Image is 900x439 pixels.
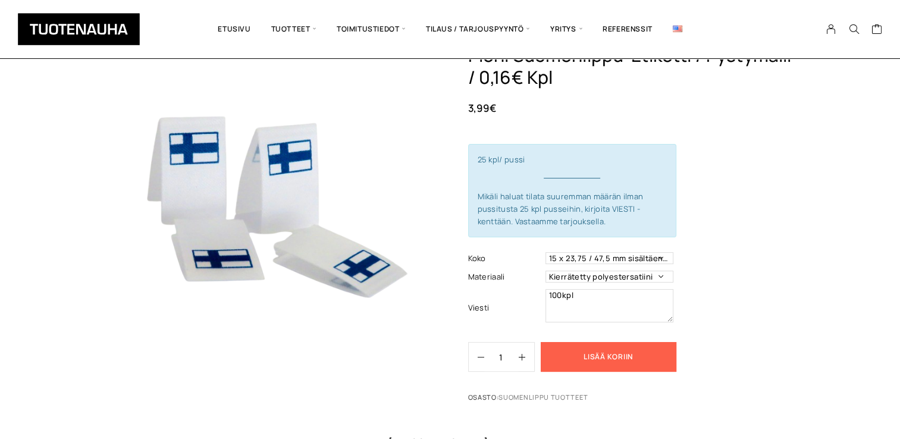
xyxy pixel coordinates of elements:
[468,302,542,314] label: Viesti
[261,9,327,49] span: Tuotteet
[490,101,496,115] span: €
[468,101,496,115] bdi: 3,99
[416,9,540,49] span: Tilaus / Tarjouspyyntö
[673,26,682,32] img: English
[842,24,865,35] button: Search
[478,154,667,227] span: 25 kpl/ pussi Mikäli haluat tilata suuremman määrän ilman pussitusta 25 kpl pusseihin, kirjoita V...
[102,45,418,360] img: Untitled20
[18,13,140,45] img: Tuotenauha Oy
[871,23,882,37] a: Cart
[468,252,542,265] label: Koko
[541,342,676,372] button: Lisää koriin
[468,271,542,283] label: Materiaali
[540,9,592,49] span: Yritys
[498,393,588,402] a: Suomenlippu tuotteet
[484,343,519,371] input: Määrä
[327,9,416,49] span: Toimitustiedot
[208,9,261,49] a: Etusivu
[468,45,798,89] h1: Pieni Suomenlippu-etiketti / pystymalli / 0,16€ kpl
[820,24,843,35] a: My Account
[592,9,663,49] a: Referenssit
[468,393,625,409] span: Osasto:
